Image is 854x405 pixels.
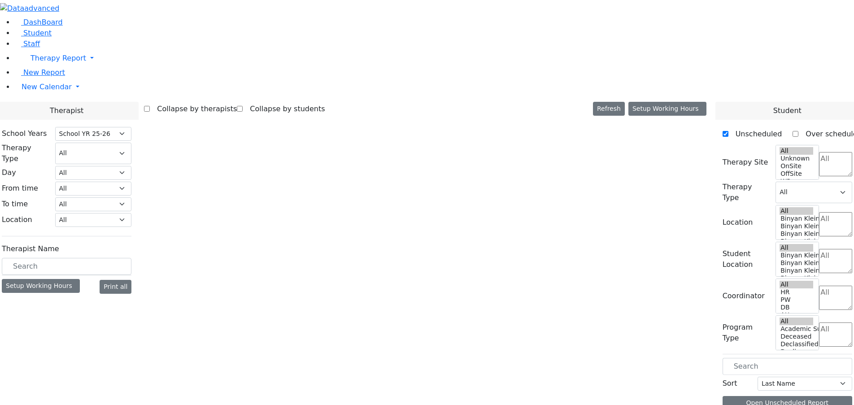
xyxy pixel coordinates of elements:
option: All [780,318,813,325]
a: Student [14,29,52,37]
label: Sort [723,378,737,389]
textarea: Search [819,212,852,236]
span: Therapist [50,105,83,116]
span: Staff [23,39,40,48]
span: Student [23,29,52,37]
option: All [780,244,813,252]
button: Refresh [593,102,625,116]
option: Binyan Klein 3 [780,230,813,238]
textarea: Search [819,249,852,273]
a: New Calendar [14,78,854,96]
label: Therapy Site [723,157,768,168]
option: Binyan Klein 2 [780,238,813,245]
textarea: Search [819,286,852,310]
label: Coordinator [723,291,765,301]
label: Collapse by students [243,102,325,116]
option: Declines [780,348,813,356]
option: Binyan Klein 2 [780,274,813,282]
option: PW [780,296,813,304]
option: OnSite [780,162,813,170]
option: Unknown [780,155,813,162]
input: Search [2,258,131,275]
textarea: Search [819,322,852,347]
div: Setup Working Hours [2,279,80,293]
label: School Years [2,128,47,139]
option: All [780,281,813,288]
label: Therapy Type [723,182,771,203]
span: New Report [23,68,65,77]
a: Therapy Report [14,49,854,67]
label: Therapist Name [2,244,59,254]
button: Setup Working Hours [628,102,706,116]
input: Search [723,358,852,375]
option: Binyan Klein 5 [780,252,813,259]
textarea: Search [819,152,852,176]
span: Student [773,105,802,116]
label: Collapse by therapists [150,102,237,116]
a: DashBoard [14,18,63,26]
label: Location [723,217,753,228]
option: Academic Support [780,325,813,333]
option: WP [780,178,813,185]
option: HR [780,288,813,296]
option: DB [780,304,813,311]
option: AH [780,311,813,319]
option: Binyan Klein 3 [780,267,813,274]
span: New Calendar [22,83,72,91]
option: All [780,207,813,215]
label: Student Location [723,248,771,270]
option: Deceased [780,333,813,340]
option: OffSite [780,170,813,178]
label: Day [2,167,16,178]
option: Declassified [780,340,813,348]
a: New Report [14,68,65,77]
option: Binyan Klein 4 [780,222,813,230]
option: Binyan Klein 5 [780,215,813,222]
span: DashBoard [23,18,63,26]
span: Therapy Report [30,54,86,62]
option: Binyan Klein 4 [780,259,813,267]
label: Location [2,214,32,225]
label: To time [2,199,28,209]
a: Staff [14,39,40,48]
label: Unscheduled [728,127,782,141]
option: All [780,147,813,155]
button: Print all [100,280,131,294]
label: Therapy Type [2,143,50,164]
label: Program Type [723,322,771,344]
label: From time [2,183,38,194]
